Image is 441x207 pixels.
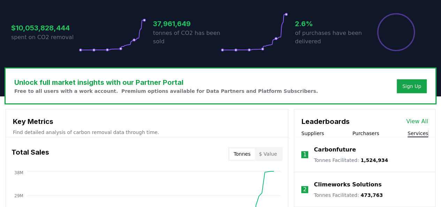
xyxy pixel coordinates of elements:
a: Sign Up [402,83,421,90]
span: 473,763 [360,192,383,198]
h3: Total Sales [12,147,49,161]
a: Carbonfuture [314,146,356,154]
div: Percentage of sales delivered [377,13,416,52]
p: Find detailed analysis of carbon removal data through time. [13,129,281,136]
h3: 37,961,649 [153,19,221,29]
tspan: 38M [14,170,23,175]
button: $ Value [255,148,281,160]
a: Climeworks Solutions [314,180,381,189]
p: Tonnes Facilitated : [314,157,388,164]
p: Tonnes Facilitated : [314,192,383,199]
p: spent on CO2 removal [11,33,79,42]
h3: Unlock full market insights with our Partner Portal [14,77,318,88]
p: 1 [303,150,306,159]
button: Tonnes [229,148,254,160]
tspan: 29M [14,193,23,198]
h3: Key Metrics [13,116,281,127]
a: View All [406,117,428,126]
p: tonnes of CO2 has been sold [153,29,221,46]
h3: 2.6% [295,19,363,29]
h3: $10,053,828,444 [11,23,79,33]
p: Free to all users with a work account. Premium options available for Data Partners and Platform S... [14,88,318,95]
h3: Leaderboards [301,116,349,127]
button: Services [408,130,428,137]
p: 2 [303,185,306,194]
button: Purchasers [352,130,379,137]
p: of purchases have been delivered [295,29,363,46]
span: 1,524,934 [360,157,388,163]
button: Suppliers [301,130,324,137]
button: Sign Up [397,79,427,93]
